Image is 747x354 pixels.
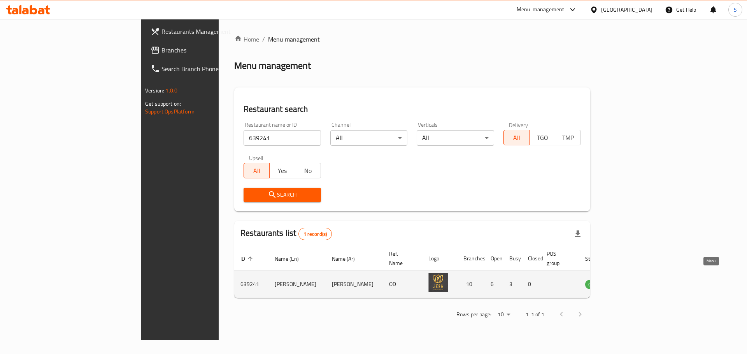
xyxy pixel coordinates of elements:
span: Restaurants Management [161,27,260,36]
td: 10 [457,270,484,298]
td: 6 [484,270,503,298]
span: All [507,132,526,143]
th: Logo [422,247,457,270]
button: Search [244,188,321,202]
th: Branches [457,247,484,270]
button: TGO [529,130,555,145]
a: Search Branch Phone [144,59,266,78]
span: S [734,5,737,14]
span: Search Branch Phone [161,64,260,73]
th: Closed [522,247,540,270]
span: TMP [558,132,578,143]
div: All [417,130,494,146]
table: enhanced table [234,247,647,298]
p: 1-1 of 1 [526,310,544,319]
button: All [244,163,270,178]
span: Branches [161,45,260,55]
div: All [330,130,408,146]
div: Rows per page: [494,309,513,321]
span: All [247,165,267,176]
div: Export file [568,225,587,243]
span: Yes [273,165,292,176]
td: [PERSON_NAME] [326,270,383,298]
span: OPEN [585,280,604,289]
p: Rows per page: [456,310,491,319]
button: All [503,130,530,145]
button: TMP [555,130,581,145]
span: Menu management [268,35,320,44]
h2: Restaurants list [240,227,332,240]
td: 3 [503,270,522,298]
span: POS group [547,249,570,268]
input: Search for restaurant name or ID.. [244,130,321,146]
td: [PERSON_NAME] [268,270,326,298]
span: Get support on: [145,99,181,109]
button: No [295,163,321,178]
nav: breadcrumb [234,35,590,44]
button: Yes [269,163,295,178]
label: Upsell [249,155,263,160]
a: Branches [144,41,266,59]
span: ID [240,254,255,263]
span: Search [250,190,315,200]
div: [GEOGRAPHIC_DATA] [601,5,652,14]
span: Ref. Name [389,249,413,268]
div: Menu-management [517,5,565,14]
span: Name (Ar) [332,254,365,263]
img: Joia Sushi [428,273,448,292]
h2: Menu management [234,59,311,72]
td: 0 [522,270,540,298]
th: Busy [503,247,522,270]
span: 1 record(s) [299,230,332,238]
td: OD [383,270,422,298]
span: TGO [533,132,552,143]
a: Support.OpsPlatform [145,106,195,117]
label: Delivery [509,122,528,127]
span: No [298,165,318,176]
span: Version: [145,85,164,96]
h2: Restaurant search [244,103,581,115]
a: Restaurants Management [144,22,266,41]
span: Status [585,254,610,263]
span: 1.0.0 [165,85,177,96]
span: Name (En) [275,254,309,263]
th: Open [484,247,503,270]
div: Total records count [298,228,332,240]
